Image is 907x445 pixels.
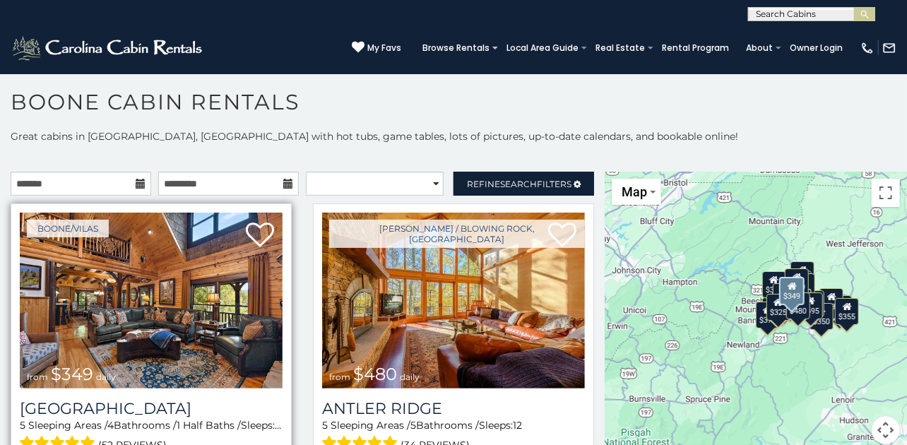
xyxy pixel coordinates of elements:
a: Boone/Vilas [27,220,109,237]
div: $930 [819,288,843,315]
button: Map camera controls [872,416,900,444]
span: My Favs [367,42,401,54]
a: Add to favorites [246,221,274,251]
a: Diamond Creek Lodge from $349 daily [20,213,283,388]
a: About [739,38,780,58]
span: 5 [20,419,25,432]
a: [GEOGRAPHIC_DATA] [20,399,283,418]
img: White-1-2.png [11,34,206,62]
a: Antler Ridge from $480 daily [322,213,585,388]
span: daily [96,372,116,382]
a: RefineSearchFilters [453,172,594,196]
a: Owner Login [783,38,850,58]
span: Map [622,184,647,199]
div: $320 [785,268,809,295]
a: Real Estate [588,38,652,58]
img: Diamond Creek Lodge [20,213,283,388]
div: $349 [779,277,805,305]
div: $305 [762,271,786,298]
span: Refine Filters [467,179,571,189]
a: Antler Ridge [322,399,585,418]
img: mail-regular-white.png [882,41,896,55]
button: Change map style [612,179,661,205]
span: 1 Half Baths / [177,419,241,432]
a: [PERSON_NAME] / Blowing Rock, [GEOGRAPHIC_DATA] [329,220,585,248]
a: Rental Program [655,38,736,58]
a: Browse Rentals [415,38,497,58]
a: My Favs [352,41,401,55]
div: $325 [766,294,790,321]
span: Search [500,179,537,189]
span: 5 [322,419,328,432]
h3: Diamond Creek Lodge [20,399,283,418]
div: $375 [756,302,780,328]
div: $695 [799,292,823,319]
div: $525 [790,261,814,288]
span: $480 [353,364,397,384]
span: daily [400,372,420,382]
img: phone-regular-white.png [860,41,875,55]
button: Toggle fullscreen view [872,179,900,207]
img: Antler Ridge [322,213,585,388]
span: from [329,372,350,382]
span: 5 [410,419,416,432]
span: $349 [51,364,93,384]
a: Local Area Guide [499,38,586,58]
span: 12 [513,419,522,432]
div: $480 [786,292,810,319]
span: from [27,372,48,382]
div: $355 [835,298,859,325]
span: 4 [107,419,114,432]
